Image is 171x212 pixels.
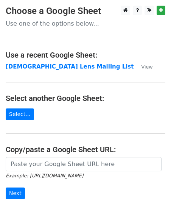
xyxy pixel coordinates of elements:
[6,6,165,17] h3: Choose a Google Sheet
[6,20,165,27] p: Use one of the options below...
[6,94,165,103] h4: Select another Google Sheet:
[6,63,134,70] a: [DEMOGRAPHIC_DATA] Lens Mailing List
[133,176,171,212] iframe: Chat Widget
[6,188,25,199] input: Next
[6,173,83,178] small: Example: [URL][DOMAIN_NAME]
[134,63,152,70] a: View
[141,64,152,70] small: View
[6,50,165,59] h4: Use a recent Google Sheet:
[6,157,162,171] input: Paste your Google Sheet URL here
[6,108,34,120] a: Select...
[6,145,165,154] h4: Copy/paste a Google Sheet URL:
